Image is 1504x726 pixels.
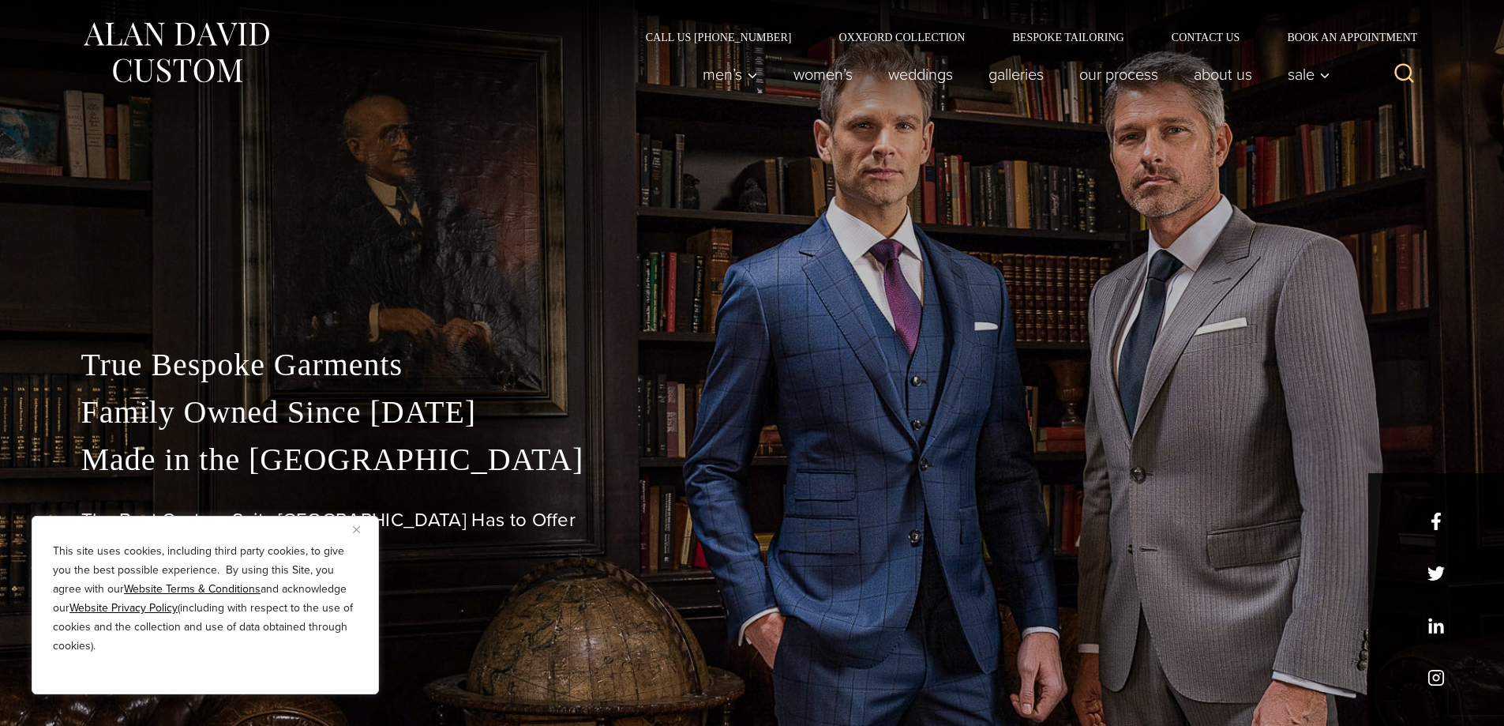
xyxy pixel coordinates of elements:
a: Website Privacy Policy [69,600,178,616]
img: Close [353,526,360,533]
a: About Us [1176,58,1270,90]
button: Close [353,520,372,539]
a: Oxxford Collection [815,32,988,43]
a: Call Us [PHONE_NUMBER] [622,32,816,43]
a: Women’s [775,58,870,90]
a: Website Terms & Conditions [124,581,261,597]
p: True Bespoke Garments Family Owned Since [DATE] Made in the [GEOGRAPHIC_DATA] [81,341,1423,483]
nav: Primary Navigation [684,58,1338,90]
h1: The Best Custom Suits [GEOGRAPHIC_DATA] Has to Offer [81,509,1423,532]
a: Contact Us [1148,32,1264,43]
span: Sale [1288,66,1330,82]
span: Men’s [703,66,758,82]
a: Bespoke Tailoring [988,32,1147,43]
p: This site uses cookies, including third party cookies, to give you the best possible experience. ... [53,542,358,656]
a: Our Process [1061,58,1176,90]
button: View Search Form [1386,55,1423,93]
a: weddings [870,58,970,90]
a: Book an Appointment [1263,32,1423,43]
a: Galleries [970,58,1061,90]
nav: Secondary Navigation [622,32,1423,43]
img: Alan David Custom [81,17,271,88]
